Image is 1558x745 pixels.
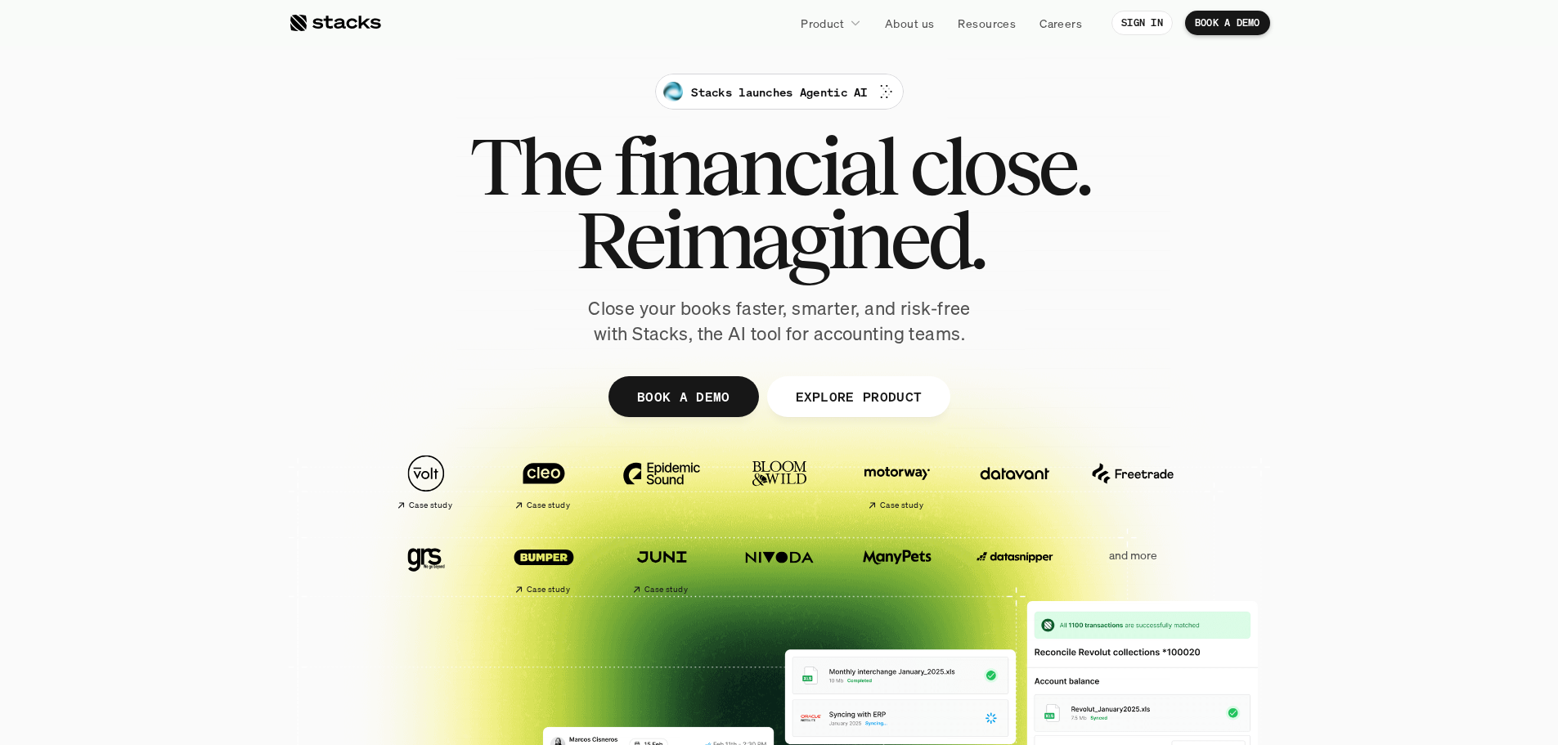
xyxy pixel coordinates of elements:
[527,500,570,510] h2: Case study
[880,500,923,510] h2: Case study
[766,376,950,417] a: EXPLORE PRODUCT
[608,376,758,417] a: BOOK A DEMO
[493,530,595,601] a: Case study
[611,530,712,601] a: Case study
[636,384,730,408] p: BOOK A DEMO
[1195,17,1260,29] p: BOOK A DEMO
[885,15,934,32] p: About us
[909,129,1089,203] span: close.
[1111,11,1173,35] a: SIGN IN
[1185,11,1270,35] a: BOOK A DEMO
[691,83,867,101] p: Stacks launches Agentic AI
[655,74,903,110] a: Stacks launches Agentic AI
[846,447,948,518] a: Case study
[948,8,1026,38] a: Resources
[1030,8,1092,38] a: Careers
[375,447,477,518] a: Case study
[801,15,844,32] p: Product
[575,296,984,347] p: Close your books faster, smarter, and risk-free with Stacks, the AI tool for accounting teams.
[409,500,452,510] h2: Case study
[575,203,983,276] span: Reimagined.
[493,447,595,518] a: Case study
[1039,15,1082,32] p: Careers
[875,8,944,38] a: About us
[644,585,688,595] h2: Case study
[795,384,922,408] p: EXPLORE PRODUCT
[1082,549,1183,563] p: and more
[469,129,599,203] span: The
[958,15,1016,32] p: Resources
[527,585,570,595] h2: Case study
[613,129,896,203] span: financial
[1121,17,1163,29] p: SIGN IN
